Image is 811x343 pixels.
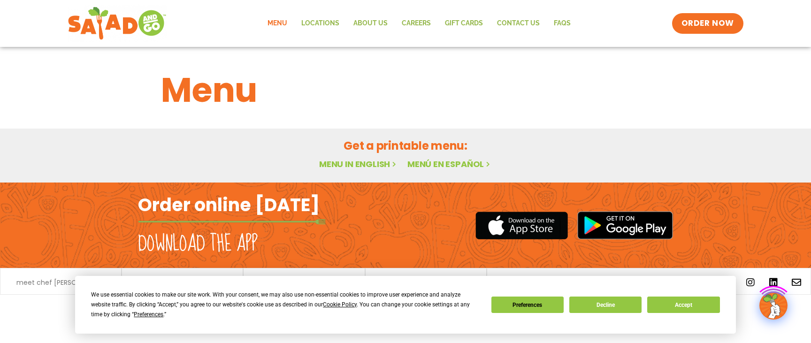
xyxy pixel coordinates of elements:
[490,13,547,34] a: Contact Us
[138,231,258,257] h2: Download the app
[346,13,395,34] a: About Us
[161,137,650,154] h2: Get a printable menu:
[672,13,743,34] a: ORDER NOW
[491,297,564,313] button: Preferences
[438,13,490,34] a: GIFT CARDS
[68,5,167,42] img: new-SAG-logo-768×292
[647,297,719,313] button: Accept
[319,158,398,170] a: Menu in English
[138,219,326,224] img: fork
[547,13,578,34] a: FAQs
[260,13,294,34] a: Menu
[161,65,650,115] h1: Menu
[407,158,492,170] a: Menú en español
[75,276,736,334] div: Cookie Consent Prompt
[91,290,480,320] div: We use essential cookies to make our site work. With your consent, we may also use non-essential ...
[577,211,673,239] img: google_play
[395,13,438,34] a: Careers
[569,297,642,313] button: Decline
[681,18,734,29] span: ORDER NOW
[138,193,320,216] h2: Order online [DATE]
[16,279,106,286] a: meet chef [PERSON_NAME]
[294,13,346,34] a: Locations
[260,13,578,34] nav: Menu
[475,210,568,241] img: appstore
[323,301,357,308] span: Cookie Policy
[134,311,163,318] span: Preferences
